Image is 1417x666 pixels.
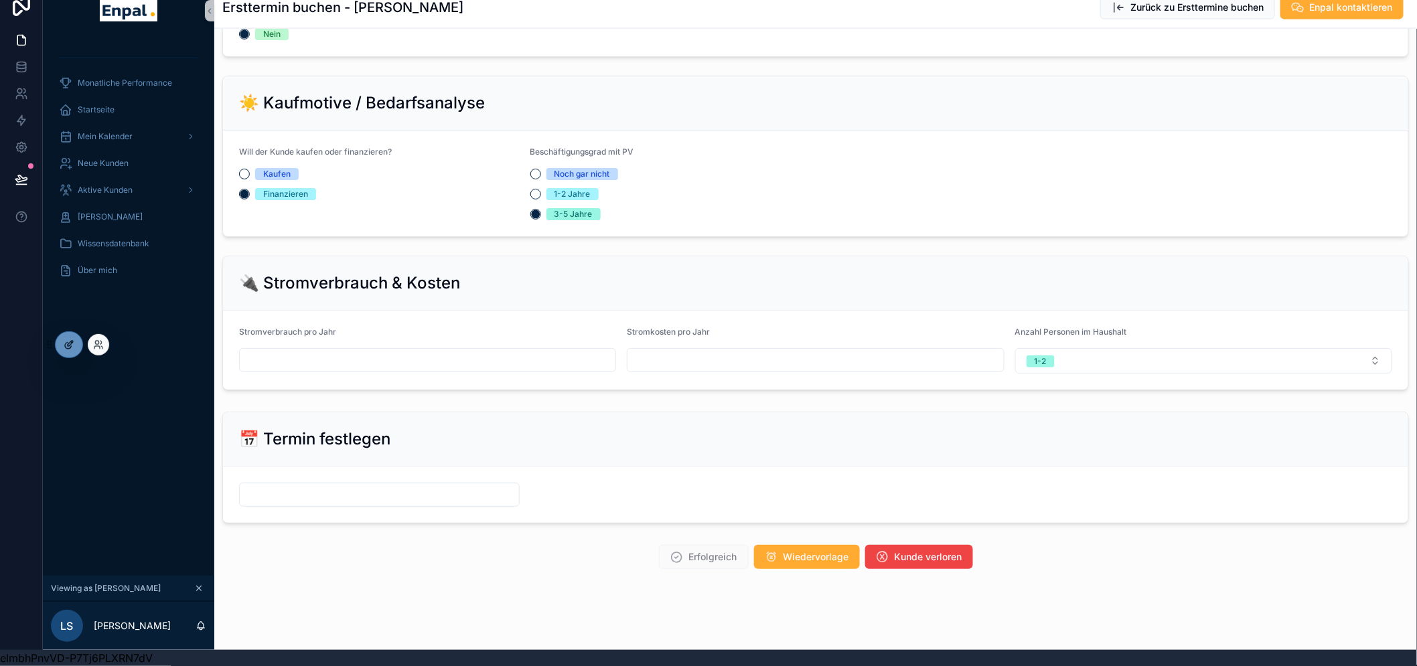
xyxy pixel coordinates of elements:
[51,258,206,282] a: Über mich
[61,618,74,634] span: LS
[78,212,143,222] span: [PERSON_NAME]
[239,147,392,157] span: Will der Kunde kaufen oder finanzieren?
[51,232,206,256] a: Wissensdatenbank
[263,188,308,200] div: Finanzieren
[263,28,281,40] div: Nein
[78,131,133,142] span: Mein Kalender
[51,124,206,149] a: Mein Kalender
[239,327,336,337] span: Stromverbrauch pro Jahr
[51,71,206,95] a: Monatliche Performance
[554,168,610,180] div: Noch gar nicht
[78,238,149,249] span: Wissensdatenbank
[78,78,172,88] span: Monatliche Performance
[865,545,973,569] button: Kunde verloren
[554,208,593,220] div: 3-5 Jahre
[1015,348,1392,373] button: Select Button
[754,545,860,569] button: Wiedervorlage
[530,147,634,157] span: Beschäftigungsgrad mit PV
[1035,355,1047,367] div: 1-2
[239,92,485,114] h2: ☀️ Kaufmotive / Bedarfsanalyse
[78,265,117,276] span: Über mich
[239,428,390,450] h2: 📅 Termin festlegen
[239,272,460,294] h2: 🔌 Stromverbrauch & Kosten
[78,104,115,115] span: Startseite
[43,37,214,300] div: scrollable content
[1130,1,1264,14] span: Zurück zu Ersttermine buchen
[554,188,591,200] div: 1-2 Jahre
[51,98,206,122] a: Startseite
[784,550,849,564] span: Wiedervorlage
[1015,327,1127,337] span: Anzahl Personen im Haushalt
[51,151,206,175] a: Neue Kunden
[78,185,133,195] span: Aktive Kunden
[627,327,710,337] span: Stromkosten pro Jahr
[94,619,171,633] p: [PERSON_NAME]
[895,550,962,564] span: Kunde verloren
[1310,1,1393,14] span: Enpal kontaktieren
[78,158,129,169] span: Neue Kunden
[51,583,161,594] span: Viewing as [PERSON_NAME]
[51,178,206,202] a: Aktive Kunden
[51,205,206,229] a: [PERSON_NAME]
[263,168,291,180] div: Kaufen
